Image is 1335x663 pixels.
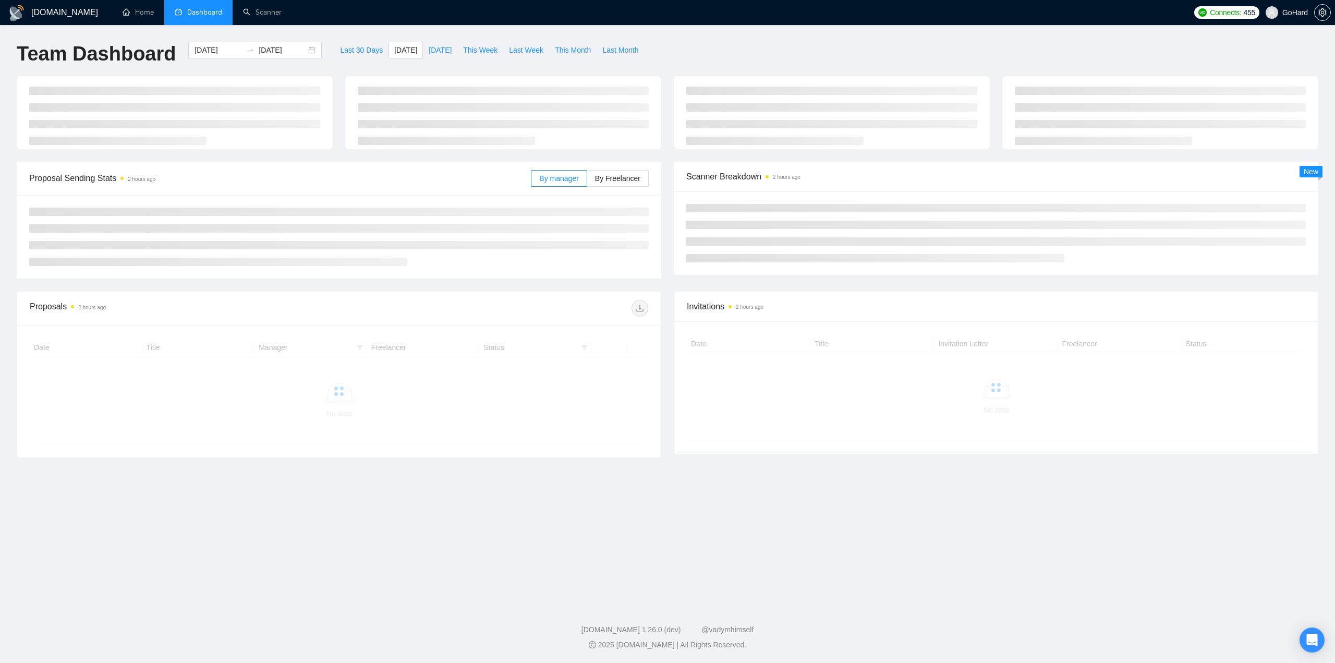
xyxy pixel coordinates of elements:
[246,46,254,54] span: to
[243,8,282,17] a: searchScanner
[259,44,306,56] input: End date
[549,42,597,58] button: This Month
[555,44,591,56] span: This Month
[246,46,254,54] span: swap-right
[78,305,106,310] time: 2 hours ago
[581,625,681,634] a: [DOMAIN_NAME] 1.26.0 (dev)
[29,172,531,185] span: Proposal Sending Stats
[1268,9,1276,16] span: user
[128,176,155,182] time: 2 hours ago
[1314,4,1331,21] button: setting
[602,44,638,56] span: Last Month
[17,42,176,66] h1: Team Dashboard
[394,44,417,56] span: [DATE]
[8,5,25,21] img: logo
[1198,8,1207,17] img: upwork-logo.png
[30,300,339,317] div: Proposals
[334,42,389,58] button: Last 30 Days
[589,641,596,648] span: copyright
[175,8,182,16] span: dashboard
[457,42,503,58] button: This Week
[773,174,800,180] time: 2 hours ago
[8,640,1327,650] div: 2025 [DOMAIN_NAME] | All Rights Reserved.
[195,44,242,56] input: Start date
[1300,628,1325,653] div: Open Intercom Messenger
[539,174,578,183] span: By manager
[503,42,549,58] button: Last Week
[597,42,644,58] button: Last Month
[429,44,452,56] span: [DATE]
[423,42,457,58] button: [DATE]
[701,625,754,634] a: @vadymhimself
[736,304,763,310] time: 2 hours ago
[123,8,154,17] a: homeHome
[1315,8,1330,17] span: setting
[340,44,383,56] span: Last 30 Days
[595,174,640,183] span: By Freelancer
[463,44,497,56] span: This Week
[1244,7,1255,18] span: 455
[1314,8,1331,17] a: setting
[1210,7,1241,18] span: Connects:
[509,44,543,56] span: Last Week
[686,170,1306,183] span: Scanner Breakdown
[1304,167,1318,176] span: New
[687,300,1305,313] span: Invitations
[389,42,423,58] button: [DATE]
[187,8,222,17] span: Dashboard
